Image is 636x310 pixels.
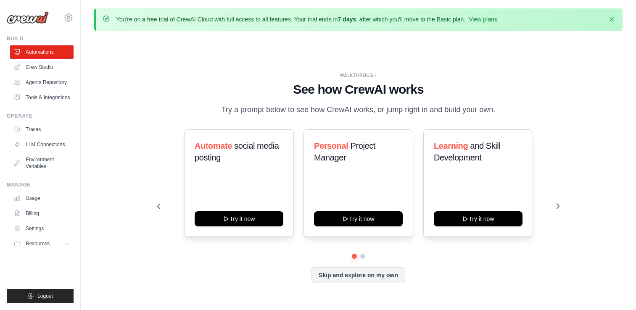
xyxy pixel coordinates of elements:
[37,293,53,299] span: Logout
[10,237,74,250] button: Resources
[7,35,74,42] div: Build
[10,222,74,235] a: Settings
[338,16,356,23] strong: 7 days
[10,153,74,173] a: Environment Variables
[10,207,74,220] a: Billing
[314,211,403,226] button: Try it now
[434,211,523,226] button: Try it now
[195,211,283,226] button: Try it now
[594,270,636,310] iframe: Chat Widget
[195,141,232,150] span: Automate
[10,138,74,151] a: LLM Connections
[116,15,499,24] p: You're on a free trial of CrewAI Cloud with full access to all features. Your trial ends in , aft...
[217,104,500,116] p: Try a prompt below to see how CrewAI works, or jump right in and build your own.
[469,16,497,23] a: View plans
[7,181,74,188] div: Manage
[26,240,50,247] span: Resources
[434,141,500,162] span: and Skill Development
[10,45,74,59] a: Automations
[10,76,74,89] a: Agents Repository
[157,72,560,79] div: WALKTHROUGH
[7,11,49,24] img: Logo
[314,141,348,150] span: Personal
[7,113,74,119] div: Operate
[10,192,74,205] a: Usage
[10,91,74,104] a: Tools & Integrations
[10,123,74,136] a: Traces
[10,60,74,74] a: Crew Studio
[157,82,560,97] h1: See how CrewAI works
[195,141,279,162] span: social media posting
[7,289,74,303] button: Logout
[434,141,468,150] span: Learning
[311,267,405,283] button: Skip and explore on my own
